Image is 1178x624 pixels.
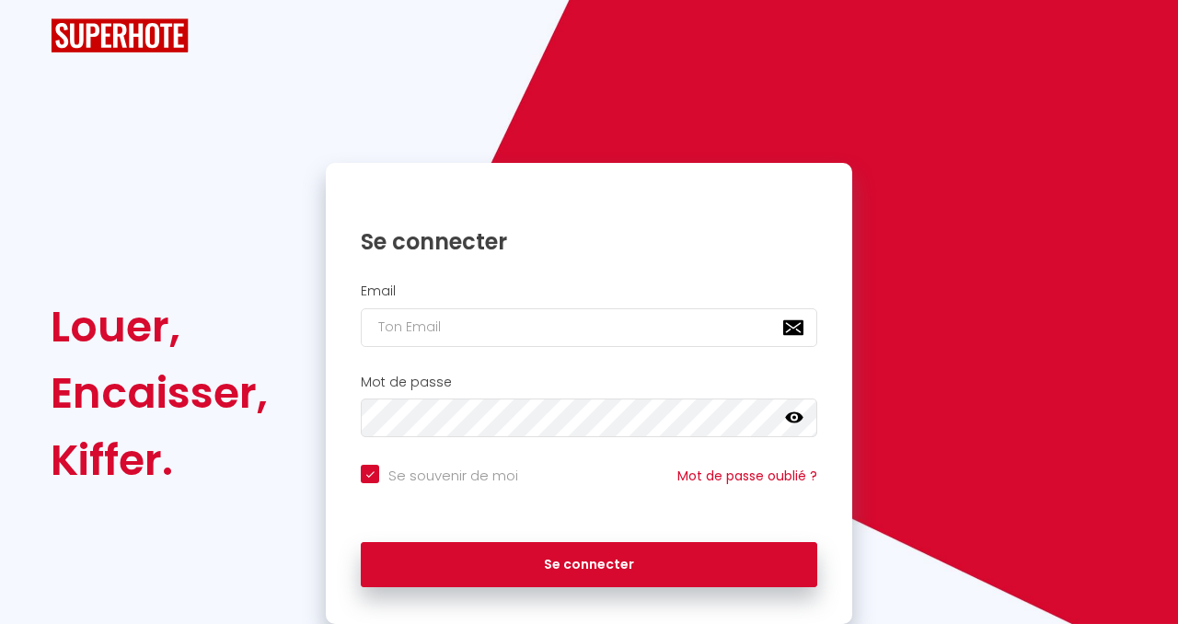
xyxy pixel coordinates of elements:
[361,375,817,390] h2: Mot de passe
[677,467,817,485] a: Mot de passe oublié ?
[361,227,817,256] h1: Se connecter
[51,427,268,493] div: Kiffer.
[51,360,268,426] div: Encaisser,
[361,308,817,347] input: Ton Email
[361,542,817,588] button: Se connecter
[361,283,817,299] h2: Email
[51,18,189,52] img: SuperHote logo
[51,294,268,360] div: Louer,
